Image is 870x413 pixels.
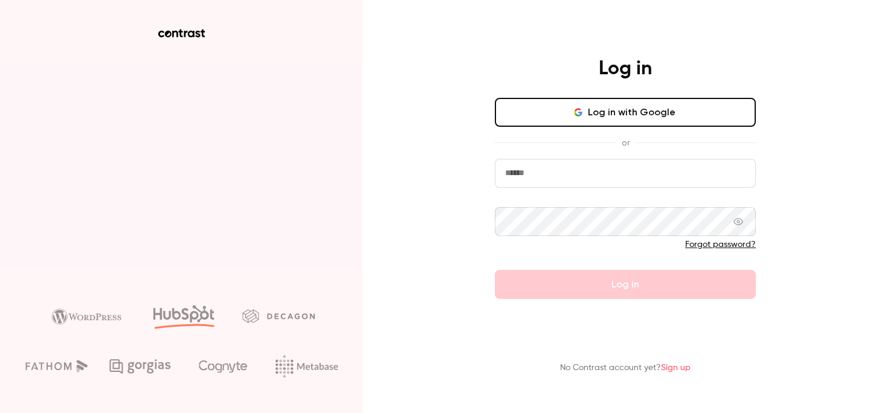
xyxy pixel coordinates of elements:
h4: Log in [599,57,652,81]
a: Sign up [661,363,691,372]
a: Forgot password? [685,240,756,249]
p: No Contrast account yet? [560,362,691,374]
span: or [616,136,636,149]
img: decagon [242,309,315,322]
button: Log in with Google [495,98,756,127]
